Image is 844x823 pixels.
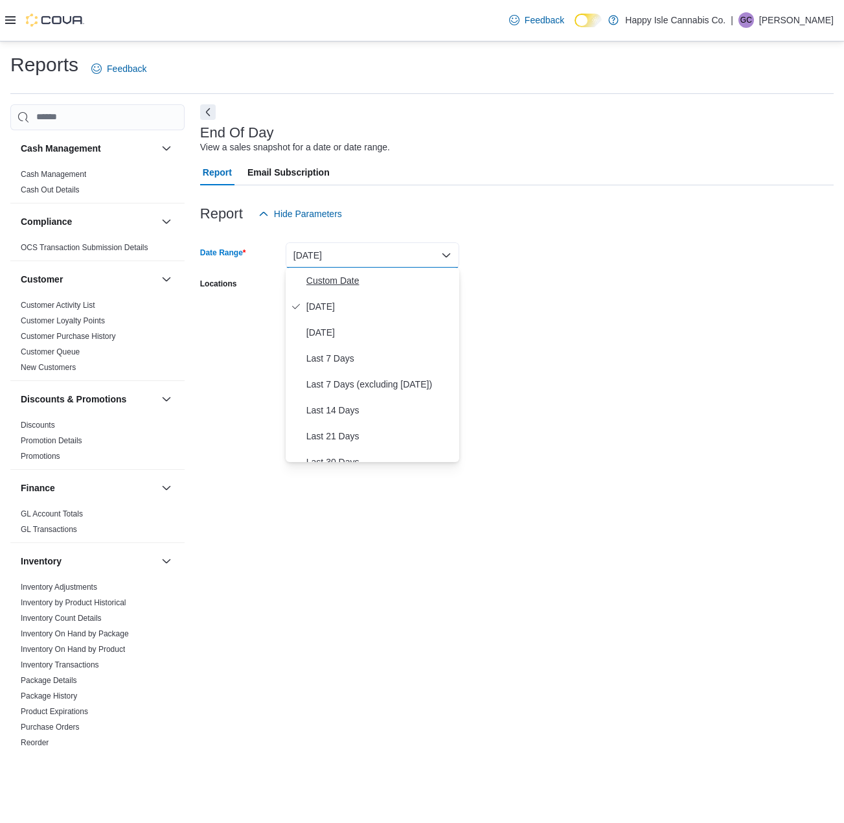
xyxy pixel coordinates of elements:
div: Cash Management [10,167,185,203]
h3: Report [200,206,243,222]
button: [DATE] [286,242,459,268]
a: Customer Activity List [21,301,95,310]
a: Inventory Count Details [21,614,102,623]
h1: Reports [10,52,78,78]
button: Compliance [159,214,174,229]
button: Finance [21,481,156,494]
button: Finance [159,480,174,496]
button: Discounts & Promotions [21,393,156,406]
span: Feedback [525,14,564,27]
span: Report [203,159,232,185]
span: Last 21 Days [306,428,454,444]
p: [PERSON_NAME] [759,12,834,28]
a: Cash Out Details [21,185,80,194]
a: Promotion Details [21,436,82,445]
h3: Inventory [21,555,62,568]
a: Inventory On Hand by Product [21,645,125,654]
a: Feedback [86,56,152,82]
h3: Compliance [21,215,72,228]
h3: End Of Day [200,125,274,141]
a: Customer Loyalty Points [21,316,105,325]
button: Cash Management [21,142,156,155]
a: Inventory Transactions [21,660,99,669]
a: Reorder [21,738,49,747]
div: View a sales snapshot for a date or date range. [200,141,390,154]
div: Glenn Cormier [738,12,754,28]
a: Promotions [21,452,60,461]
h3: Discounts & Promotions [21,393,126,406]
button: Compliance [21,215,156,228]
span: Custom Date [306,273,454,288]
a: Customer Purchase History [21,332,116,341]
img: Cova [26,14,84,27]
button: Inventory [159,553,174,569]
label: Date Range [200,248,246,258]
h3: Cash Management [21,142,101,155]
div: Select listbox [286,268,459,462]
a: GL Transactions [21,525,77,534]
h3: Finance [21,481,55,494]
span: Last 14 Days [306,402,454,418]
a: Customer Queue [21,347,80,356]
input: Dark Mode [575,14,602,27]
button: Customer [159,272,174,287]
a: Cash Management [21,170,86,179]
div: Customer [10,297,185,380]
button: Next [200,104,216,120]
a: Purchase Orders [21,723,80,732]
span: GC [740,12,752,28]
a: New Customers [21,363,76,372]
a: Feedback [504,7,569,33]
span: Hide Parameters [274,207,342,220]
span: [DATE] [306,299,454,314]
p: Happy Isle Cannabis Co. [625,12,725,28]
a: Inventory On Hand by Package [21,629,129,638]
a: Discounts [21,421,55,430]
a: Product Expirations [21,707,88,716]
p: | [731,12,733,28]
h3: Customer [21,273,63,286]
a: Inventory Adjustments [21,583,97,592]
label: Locations [200,279,237,289]
a: OCS Transaction Submission Details [21,243,148,252]
span: Email Subscription [247,159,330,185]
a: Package History [21,691,77,701]
span: Feedback [107,62,146,75]
button: Cash Management [159,141,174,156]
div: Inventory [10,579,185,771]
button: Customer [21,273,156,286]
a: Inventory by Product Historical [21,598,126,607]
button: Discounts & Promotions [159,391,174,407]
a: Package Details [21,676,77,685]
span: Last 30 Days [306,454,454,470]
span: Last 7 Days (excluding [DATE]) [306,377,454,392]
div: Finance [10,506,185,542]
button: Hide Parameters [253,201,347,227]
div: Discounts & Promotions [10,417,185,469]
a: GL Account Totals [21,509,83,518]
span: Last 7 Days [306,351,454,366]
div: Compliance [10,240,185,261]
button: Inventory [21,555,156,568]
span: [DATE] [306,325,454,340]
